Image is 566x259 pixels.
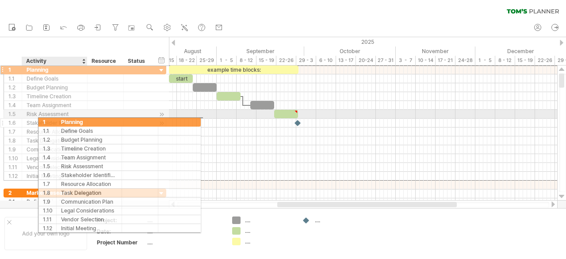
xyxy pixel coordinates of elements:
div: Status [128,57,147,66]
div: Project: [97,216,145,224]
div: 1 - 5 [217,56,237,65]
div: Initial Meeting [27,172,83,180]
div: .... [147,239,222,246]
div: 1 - 5 [475,56,495,65]
div: 27 - 31 [376,56,396,65]
div: 2 [8,189,22,197]
div: 8 - 12 [495,56,515,65]
div: example time blocks: [169,66,298,74]
div: 1.11 [8,163,22,171]
div: 1.8 [8,136,22,145]
div: Resource Allocation [27,128,83,136]
div: Add your own logo [4,217,87,250]
div: 15 - 19 [515,56,535,65]
div: Project Number [97,239,145,246]
div: 1 [8,66,22,74]
div: Task Delegation [27,136,83,145]
div: Define Objectives [27,197,83,206]
div: 3 - 7 [396,56,416,65]
div: 2.1 [8,197,22,206]
div: 22-26 [276,56,296,65]
div: 1.5 [8,110,22,118]
div: August 2025 [133,46,217,56]
div: Budget Planning [27,83,83,92]
div: 18 - 22 [177,56,197,65]
div: 1.3 [8,92,22,101]
div: Vendor Selection [27,163,83,171]
div: 1.1 [8,74,22,83]
div: November 2025 [396,46,475,56]
div: September 2025 [217,46,304,56]
div: 1.4 [8,101,22,109]
div: Market Research [27,189,83,197]
div: Timeline Creation [27,92,83,101]
div: Define Goals [27,74,83,83]
div: 24-28 [455,56,475,65]
div: Team Assignment [27,101,83,109]
div: .... [245,216,293,224]
div: 1.6 [8,119,22,127]
div: 25-29 [197,56,217,65]
div: Risk Assessment [27,110,83,118]
div: Resource [92,57,119,66]
div: 8 - 12 [237,56,256,65]
div: start [169,74,193,83]
div: 29 - 3 [296,56,316,65]
div: Communication Plan [27,145,83,154]
div: 1.12 [8,172,22,180]
div: scroll to activity [157,119,166,128]
div: Stakeholder Identification [27,119,83,127]
div: 1.7 [8,128,22,136]
div: 6 - 10 [316,56,336,65]
div: 1.2 [8,83,22,92]
div: Date: [97,228,145,235]
div: 1.10 [8,154,22,162]
div: scroll to activity [157,110,166,119]
div: .... [147,228,222,235]
div: Legal Considerations [27,154,83,162]
div: 20-24 [356,56,376,65]
div: 13 - 17 [336,56,356,65]
div: 22-26 [535,56,555,65]
div: .... [245,238,293,245]
div: 17 - 21 [436,56,455,65]
div: .... [245,227,293,235]
div: .... [147,216,222,224]
div: October 2025 [304,46,396,56]
div: Planning [27,66,83,74]
div: Activity [26,57,82,66]
div: 1.9 [8,145,22,154]
div: 10 - 14 [416,56,436,65]
div: .... [315,216,363,224]
div: 15 - 19 [256,56,276,65]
